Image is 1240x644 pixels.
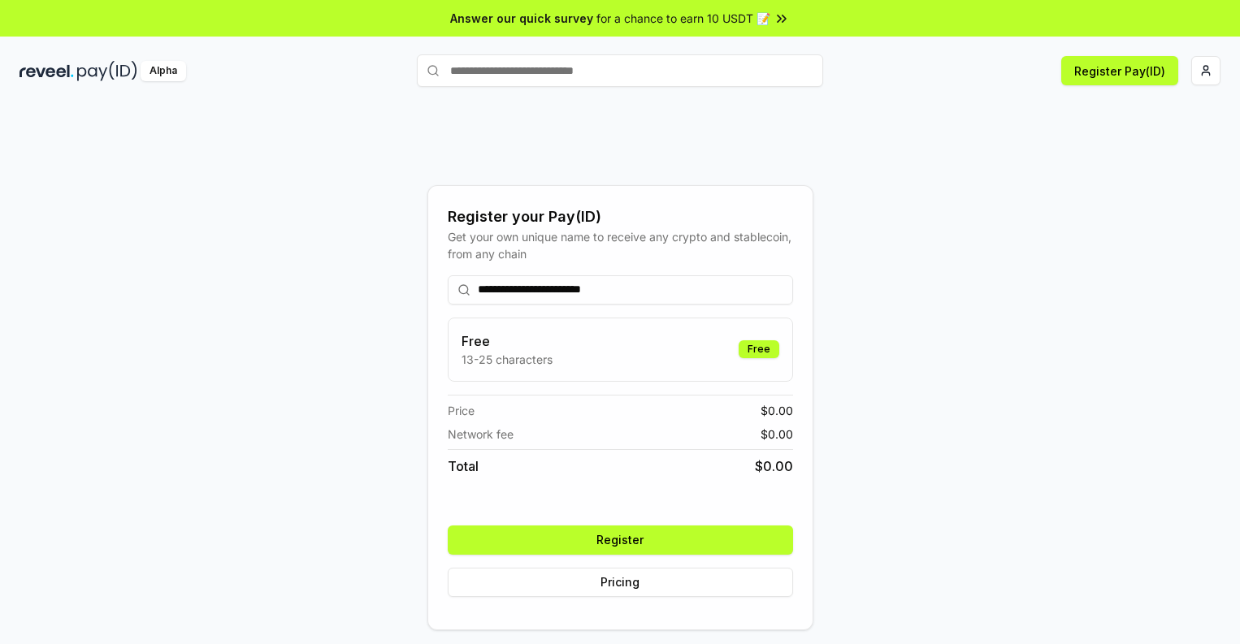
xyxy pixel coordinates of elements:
[596,10,770,27] span: for a chance to earn 10 USDT 📝
[448,456,479,476] span: Total
[448,228,793,262] div: Get your own unique name to receive any crypto and stablecoin, from any chain
[20,61,74,81] img: reveel_dark
[739,340,779,358] div: Free
[1061,56,1178,85] button: Register Pay(ID)
[448,525,793,555] button: Register
[462,351,553,368] p: 13-25 characters
[77,61,137,81] img: pay_id
[141,61,186,81] div: Alpha
[448,568,793,597] button: Pricing
[450,10,593,27] span: Answer our quick survey
[761,426,793,443] span: $ 0.00
[462,331,553,351] h3: Free
[448,426,514,443] span: Network fee
[448,402,475,419] span: Price
[448,205,793,228] div: Register your Pay(ID)
[761,402,793,419] span: $ 0.00
[755,456,793,476] span: $ 0.00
